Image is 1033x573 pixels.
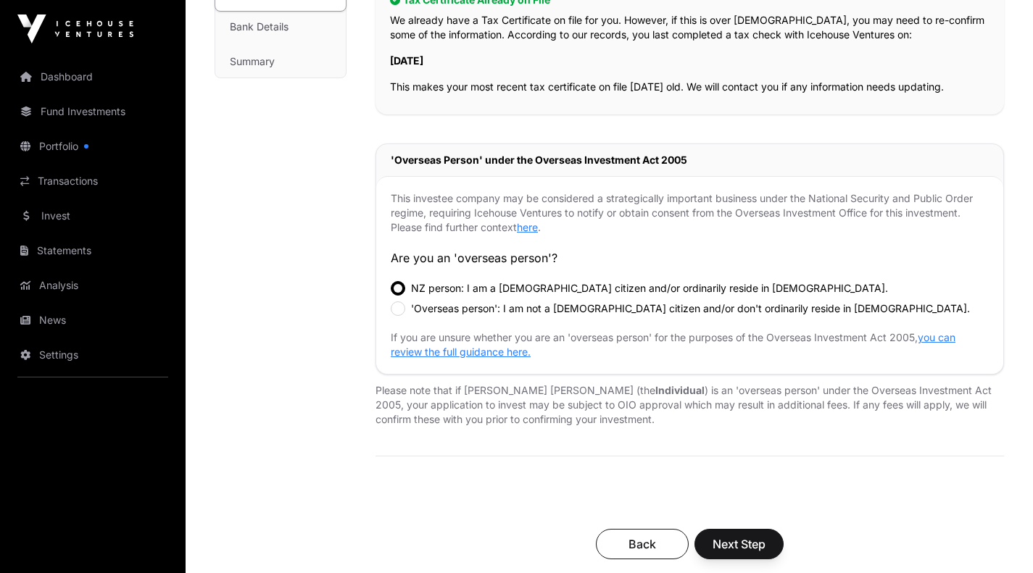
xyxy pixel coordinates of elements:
[215,11,346,43] a: Bank Details
[12,165,174,197] a: Transactions
[12,96,174,127] a: Fund Investments
[390,54,990,68] p: [DATE]
[12,339,174,371] a: Settings
[596,529,689,559] button: Back
[390,13,990,42] p: We already have a Tax Certificate on file for you. However, if this is over [DEMOGRAPHIC_DATA], y...
[12,304,174,336] a: News
[376,383,1004,427] p: Please note that if [PERSON_NAME] [PERSON_NAME] (the ) is an 'overseas person' under the Overseas...
[12,130,174,162] a: Portfolio
[12,200,174,232] a: Invest
[391,153,989,167] h2: 'Overseas Person' under the Overseas Investment Act 2005
[694,529,784,559] button: Next Step
[17,14,133,43] img: Icehouse Ventures Logo
[655,384,705,396] span: Individual
[411,301,970,316] label: 'Overseas person': I am not a [DEMOGRAPHIC_DATA] citizen and/or don't ordinarily reside in [DEMOG...
[517,221,538,233] a: here
[391,191,989,235] p: This investee company may be considered a strategically important business under the National Sec...
[411,281,888,296] label: NZ person: I am a [DEMOGRAPHIC_DATA] citizen and/or ordinarily reside in [DEMOGRAPHIC_DATA].
[391,249,989,267] p: Are you an 'overseas person'?
[215,46,346,78] a: Summary
[390,80,990,94] p: This makes your most recent tax certificate on file [DATE] old. We will contact you if any inform...
[12,269,174,301] a: Analysis
[614,535,671,553] span: Back
[391,330,989,359] p: If you are unsure whether you are an 'overseas person' for the purposes of the Overseas Investmen...
[12,61,174,93] a: Dashboard
[961,503,1033,573] iframe: Chat Widget
[12,235,174,267] a: Statements
[713,535,766,553] span: Next Step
